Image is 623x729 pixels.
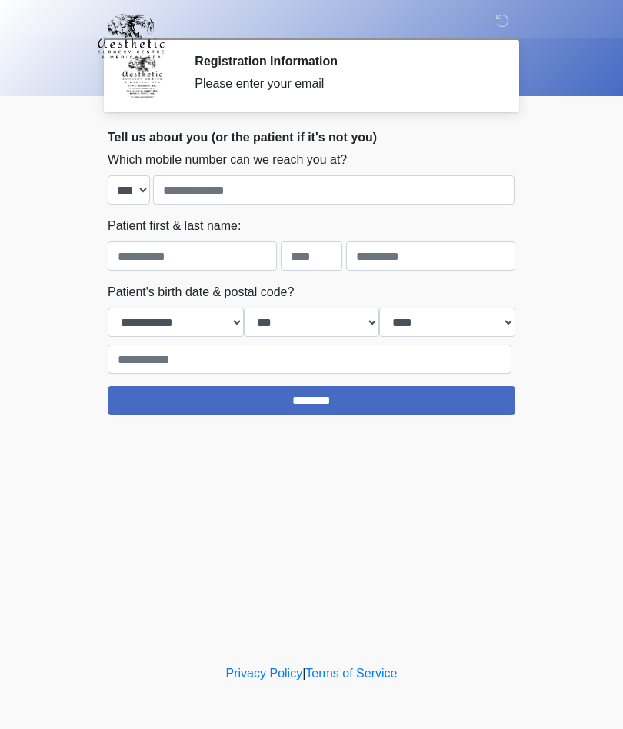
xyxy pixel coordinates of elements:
[108,130,515,145] h2: Tell us about you (or the patient if it's not you)
[305,667,397,680] a: Terms of Service
[108,283,294,301] label: Patient's birth date & postal code?
[119,54,165,100] img: Agent Avatar
[302,667,305,680] a: |
[108,151,347,169] label: Which mobile number can we reach you at?
[226,667,303,680] a: Privacy Policy
[92,12,170,61] img: Aesthetic Surgery Centre, PLLC Logo
[108,217,241,235] label: Patient first & last name:
[195,75,492,93] div: Please enter your email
